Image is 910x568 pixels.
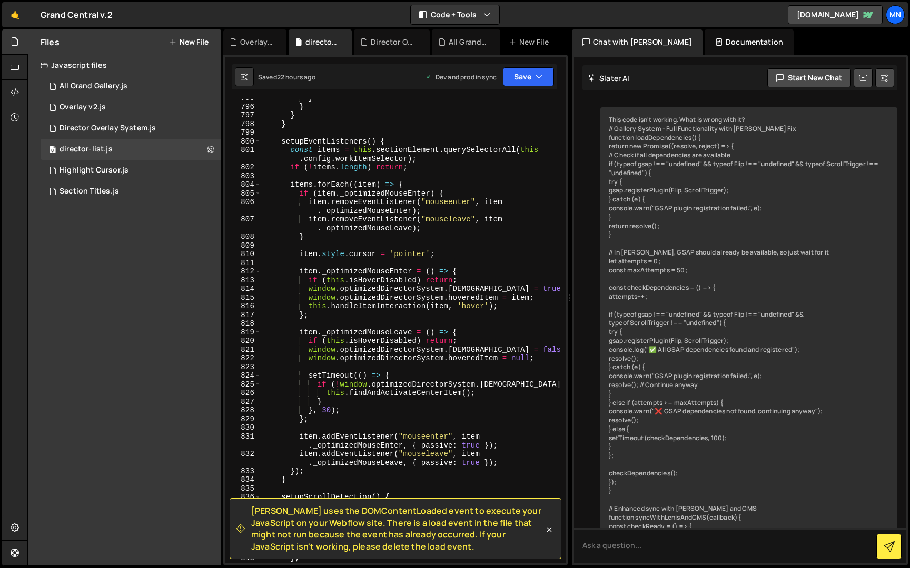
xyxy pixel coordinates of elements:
[225,354,261,363] div: 822
[225,475,261,484] div: 834
[169,38,209,46] button: New File
[225,120,261,129] div: 798
[60,166,128,175] div: Highlight Cursor.js
[41,76,221,97] div: 15298/43578.js
[225,545,261,554] div: 842
[225,198,261,215] div: 806
[225,450,261,467] div: 832
[225,502,261,511] div: 837
[449,37,488,47] div: All Grand Gallery.js
[225,484,261,493] div: 835
[225,103,261,111] div: 796
[767,68,851,87] button: Start new chat
[225,432,261,450] div: 831
[225,215,261,232] div: 807
[60,103,106,112] div: Overlay v2.js
[240,37,274,47] div: Overlay v2.js
[225,319,261,328] div: 818
[225,232,261,241] div: 808
[277,73,315,82] div: 22 hours ago
[225,519,261,528] div: 839
[60,124,156,133] div: Director Overlay System.js
[225,510,261,519] div: 838
[225,137,261,146] div: 800
[225,337,261,346] div: 820
[705,29,794,55] div: Documentation
[28,55,221,76] div: Javascript files
[225,311,261,320] div: 817
[225,363,261,372] div: 823
[41,36,60,48] h2: Files
[225,371,261,380] div: 824
[225,528,261,536] div: 840
[225,423,261,432] div: 830
[60,145,113,154] div: director-list.js
[225,536,261,545] div: 841
[258,73,315,82] div: Saved
[225,415,261,424] div: 829
[225,389,261,398] div: 826
[225,328,261,337] div: 819
[60,82,127,91] div: All Grand Gallery.js
[886,5,905,24] a: MN
[225,493,261,502] div: 836
[371,37,417,47] div: Director Overlay System.js
[2,2,28,27] a: 🤙
[225,128,261,137] div: 799
[251,505,544,552] span: [PERSON_NAME] uses the DOMContentLoaded event to execute your JavaScript on your Webflow site. Th...
[225,259,261,268] div: 811
[225,111,261,120] div: 797
[788,5,883,24] a: [DOMAIN_NAME]
[50,146,56,155] span: 0
[41,139,221,160] div: 15298/40379.js
[41,118,221,139] div: 15298/42891.js
[225,146,261,163] div: 801
[588,73,630,83] h2: Slater AI
[41,97,221,118] div: 15298/45944.js
[225,172,261,181] div: 803
[572,29,703,55] div: Chat with [PERSON_NAME]
[225,250,261,259] div: 810
[225,380,261,389] div: 825
[225,276,261,285] div: 813
[225,293,261,302] div: 815
[41,160,221,181] div: 15298/43117.js
[225,398,261,407] div: 827
[225,285,261,293] div: 814
[225,180,261,189] div: 804
[225,302,261,311] div: 816
[411,5,499,24] button: Code + Tools
[503,67,554,86] button: Save
[225,406,261,415] div: 828
[225,267,261,276] div: 812
[509,37,553,47] div: New File
[225,189,261,198] div: 805
[41,181,221,202] div: 15298/40223.js
[41,8,113,21] div: Grand Central v.2
[225,554,261,563] div: 843
[225,163,261,172] div: 802
[225,241,261,250] div: 809
[305,37,339,47] div: director-list.js
[425,73,497,82] div: Dev and prod in sync
[225,346,261,354] div: 821
[60,187,119,196] div: Section Titles.js
[225,467,261,476] div: 833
